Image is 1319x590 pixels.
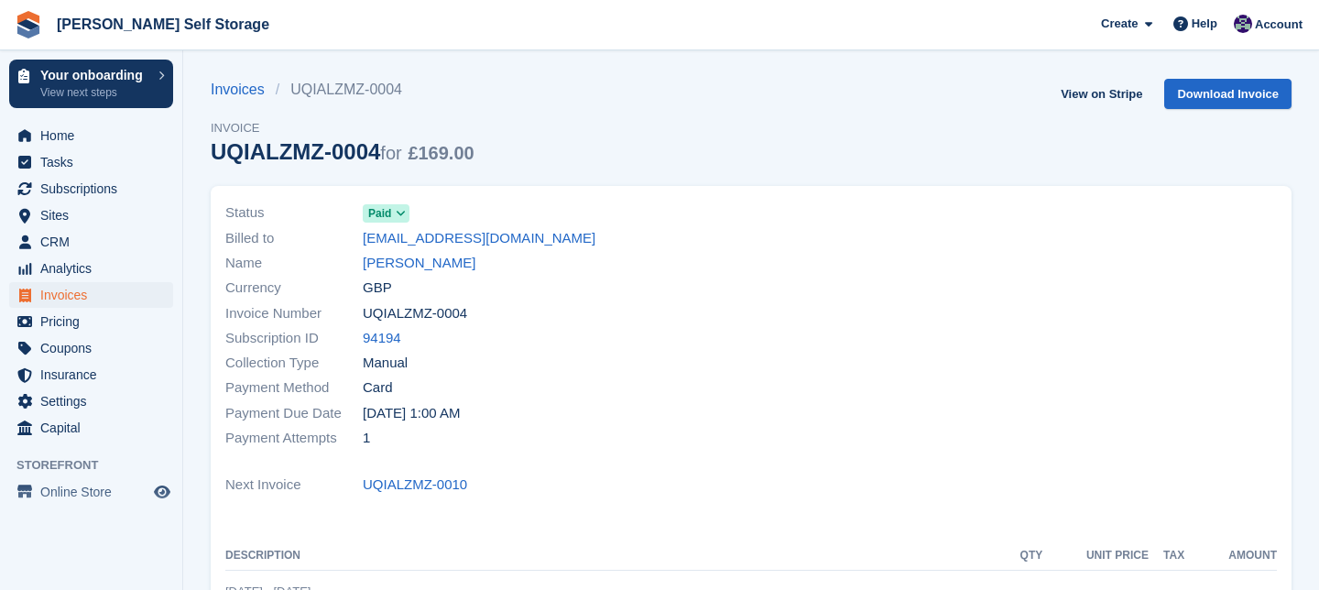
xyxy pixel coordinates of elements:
[225,278,363,299] span: Currency
[9,282,173,308] a: menu
[225,541,1004,571] th: Description
[225,353,363,374] span: Collection Type
[40,415,150,441] span: Capital
[225,377,363,399] span: Payment Method
[9,256,173,281] a: menu
[408,143,474,163] span: £169.00
[225,403,363,424] span: Payment Due Date
[40,479,150,505] span: Online Store
[225,202,363,224] span: Status
[9,309,173,334] a: menu
[225,228,363,249] span: Billed to
[9,60,173,108] a: Your onboarding View next steps
[225,328,363,349] span: Subscription ID
[9,123,173,148] a: menu
[363,377,393,399] span: Card
[1053,79,1150,109] a: View on Stripe
[368,205,391,222] span: Paid
[225,475,363,496] span: Next Invoice
[49,9,277,39] a: [PERSON_NAME] Self Storage
[40,282,150,308] span: Invoices
[363,303,467,324] span: UQIALZMZ-0004
[40,84,149,101] p: View next steps
[225,253,363,274] span: Name
[211,79,474,101] nav: breadcrumbs
[40,149,150,175] span: Tasks
[1192,15,1217,33] span: Help
[40,69,149,82] p: Your onboarding
[9,149,173,175] a: menu
[1149,541,1184,571] th: Tax
[40,362,150,388] span: Insurance
[225,428,363,449] span: Payment Attempts
[363,328,401,349] a: 94194
[40,256,150,281] span: Analytics
[9,202,173,228] a: menu
[1234,15,1252,33] img: Matthew Jones
[9,388,173,414] a: menu
[9,362,173,388] a: menu
[15,11,42,38] img: stora-icon-8386f47178a22dfd0bd8f6a31ec36ba5ce8667c1dd55bd0f319d3a0aa187defe.svg
[16,456,182,475] span: Storefront
[363,253,475,274] a: [PERSON_NAME]
[1101,15,1138,33] span: Create
[363,228,595,249] a: [EMAIL_ADDRESS][DOMAIN_NAME]
[40,123,150,148] span: Home
[363,353,408,374] span: Manual
[9,335,173,361] a: menu
[1184,541,1277,571] th: Amount
[1004,541,1042,571] th: QTY
[225,303,363,324] span: Invoice Number
[380,143,401,163] span: for
[40,229,150,255] span: CRM
[9,479,173,505] a: menu
[9,176,173,202] a: menu
[211,79,276,101] a: Invoices
[40,335,150,361] span: Coupons
[363,202,409,224] a: Paid
[1042,541,1149,571] th: Unit Price
[211,139,474,164] div: UQIALZMZ-0004
[40,176,150,202] span: Subscriptions
[9,415,173,441] a: menu
[40,202,150,228] span: Sites
[1255,16,1303,34] span: Account
[363,403,460,424] time: 2025-07-10 00:00:00 UTC
[40,309,150,334] span: Pricing
[40,388,150,414] span: Settings
[9,229,173,255] a: menu
[363,475,467,496] a: UQIALZMZ-0010
[151,481,173,503] a: Preview store
[211,119,474,137] span: Invoice
[363,428,370,449] span: 1
[363,278,392,299] span: GBP
[1164,79,1292,109] a: Download Invoice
